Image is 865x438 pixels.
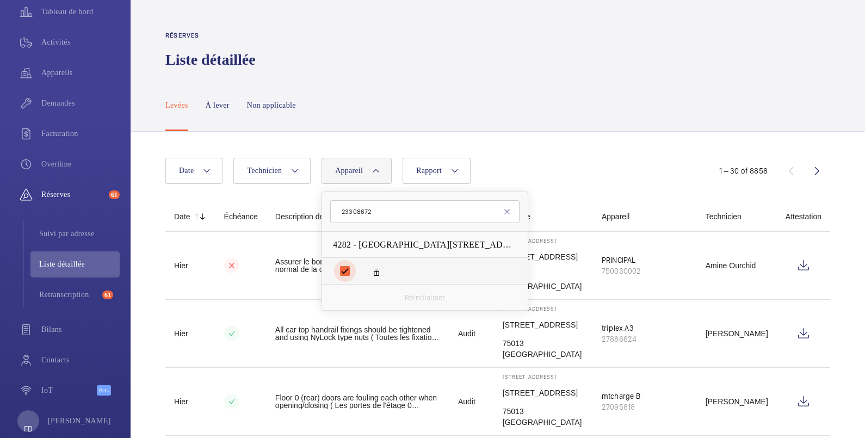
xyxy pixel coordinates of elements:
p: 75013 [GEOGRAPHIC_DATA] [503,338,584,360]
p: [STREET_ADDRESS] [503,305,584,312]
div: 1 – 30 of 8858 [719,165,768,176]
span: Contacts [41,355,120,366]
span: Tableau de bord [41,7,120,17]
p: [PERSON_NAME] [48,416,111,427]
p: [STREET_ADDRESS] [503,251,584,262]
p: Floor 0 (rear) doors are fouling each other when opening/closing ( Les portes de l'étage 0 (arriè... [275,394,441,409]
p: Amine Ourchid [706,262,768,269]
p: Hier [174,330,207,337]
p: Adresse [503,213,584,220]
span: Date [179,166,194,175]
p: [STREET_ADDRESS] [503,237,584,244]
div: triplex A3 [602,323,688,334]
h1: Liste détaillée [165,50,262,70]
p: Attestation [786,213,821,220]
div: 750030002 [602,266,688,276]
p: All car top handrail fixings should be tightened and using NyLock type nuts ( Toutes les fixation... [275,326,441,341]
span: Réserves [41,189,104,200]
p: [STREET_ADDRESS] [503,373,584,380]
button: Rapport [403,158,471,184]
span: Technicien [247,166,282,175]
span: Appareils [41,67,120,78]
input: Chercher par appareil ou adresse [330,200,520,223]
p: Assurer le bon fonctionnement de l'éclairage normal de la cabine. (pen) [275,258,441,273]
p: Hier [174,262,207,269]
button: Date [165,158,223,184]
p: [STREET_ADDRESS] [503,319,584,330]
span: Demandes [41,98,120,109]
span: IoT [41,385,97,396]
span: Rapport [416,166,442,175]
span: 4282 - [GEOGRAPHIC_DATA][STREET_ADDRESS] [333,239,517,250]
p: Description de la réserve [275,213,441,220]
div: 27095818 [602,402,688,412]
span: Facturation [41,128,120,139]
p: Audit [458,330,485,337]
p: 75008 [GEOGRAPHIC_DATA] [503,270,584,292]
p: Non applicable [247,100,296,111]
p: Technicien [706,213,768,220]
p: FD [24,423,33,434]
p: Audit [458,398,485,405]
span: Beta [97,385,111,396]
h2: Réserves [165,32,262,39]
p: Réinitialiser [405,292,445,303]
p: [PERSON_NAME] [706,330,768,337]
p: Hier [174,398,207,405]
span: Suivi par adresse [39,229,120,239]
p: Échéance [224,213,258,220]
span: Appareil [335,166,363,175]
span: Bilans [41,324,120,335]
div: PRINCIPAL [602,255,688,266]
span: 61 [102,291,113,299]
div: 27886624 [602,334,688,344]
p: [PERSON_NAME] [706,398,768,405]
p: [STREET_ADDRESS] [503,387,584,398]
p: À lever [206,100,230,111]
span: 61 [109,190,120,199]
span: Activités [41,37,120,48]
p: Date [174,213,190,220]
p: Levées [165,100,188,111]
span: Liste détaillée [39,259,120,270]
span: Overtime [41,159,120,170]
div: mtcharge B [602,391,688,402]
button: Appareil [322,158,392,184]
button: Technicien [233,158,311,184]
p: 75013 [GEOGRAPHIC_DATA] [503,406,584,428]
span: Retranscription [39,289,98,300]
p: Appareil [602,213,688,220]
